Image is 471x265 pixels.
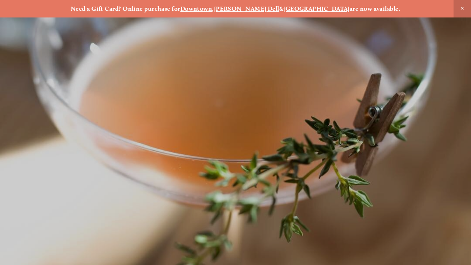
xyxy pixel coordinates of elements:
[279,5,284,12] strong: &
[214,5,279,12] a: [PERSON_NAME] Dell
[212,5,214,12] strong: ,
[350,5,400,12] strong: are now available.
[180,5,212,12] a: Downtown
[284,5,350,12] a: [GEOGRAPHIC_DATA]
[71,5,180,12] strong: Need a Gift Card? Online purchase for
